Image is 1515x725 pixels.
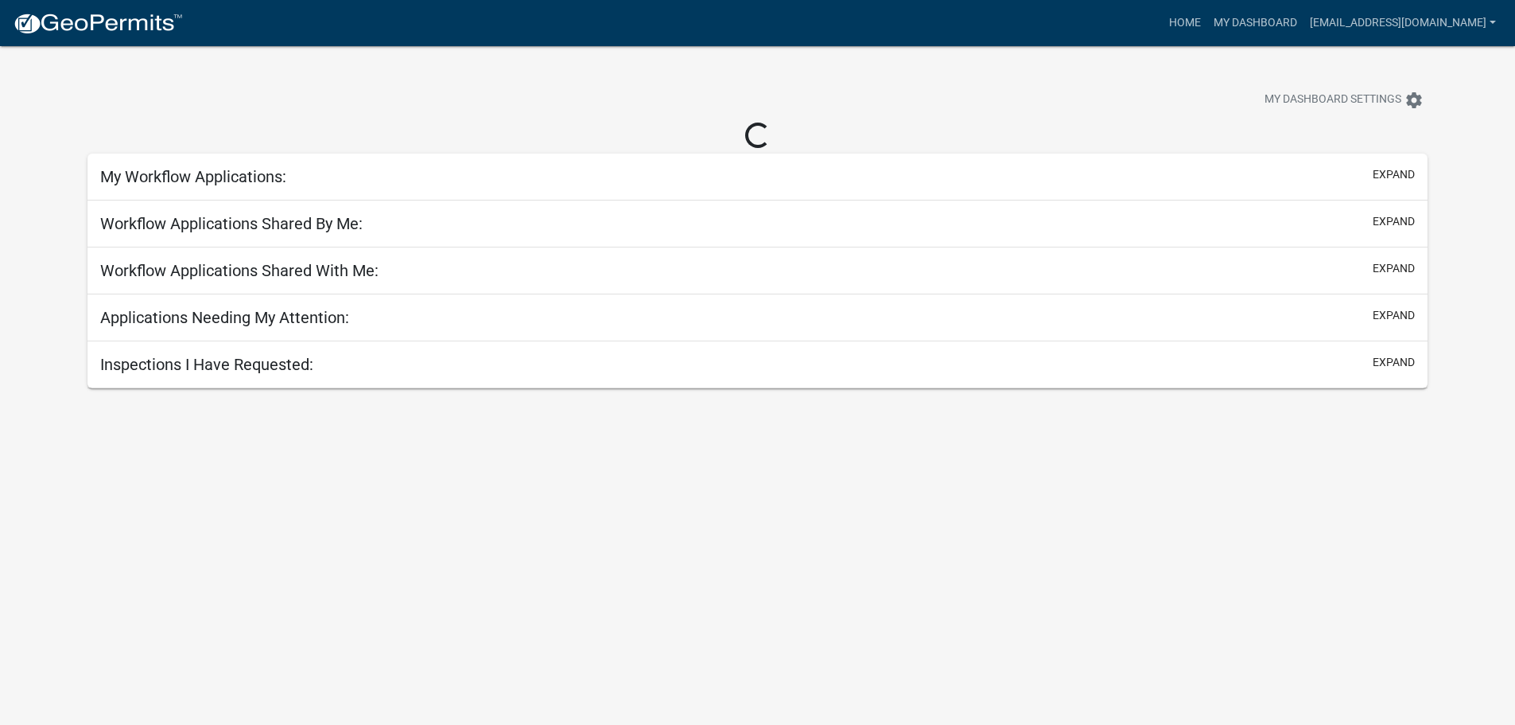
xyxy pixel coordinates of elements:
[1303,8,1502,38] a: [EMAIL_ADDRESS][DOMAIN_NAME]
[1252,84,1436,115] button: My Dashboard Settingssettings
[100,214,363,233] h5: Workflow Applications Shared By Me:
[100,355,313,374] h5: Inspections I Have Requested:
[1373,354,1415,371] button: expand
[1163,8,1207,38] a: Home
[1373,260,1415,277] button: expand
[100,261,379,280] h5: Workflow Applications Shared With Me:
[100,167,286,186] h5: My Workflow Applications:
[1207,8,1303,38] a: My Dashboard
[1404,91,1424,110] i: settings
[1373,213,1415,230] button: expand
[1373,166,1415,183] button: expand
[1373,307,1415,324] button: expand
[100,308,349,327] h5: Applications Needing My Attention:
[1264,91,1401,110] span: My Dashboard Settings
